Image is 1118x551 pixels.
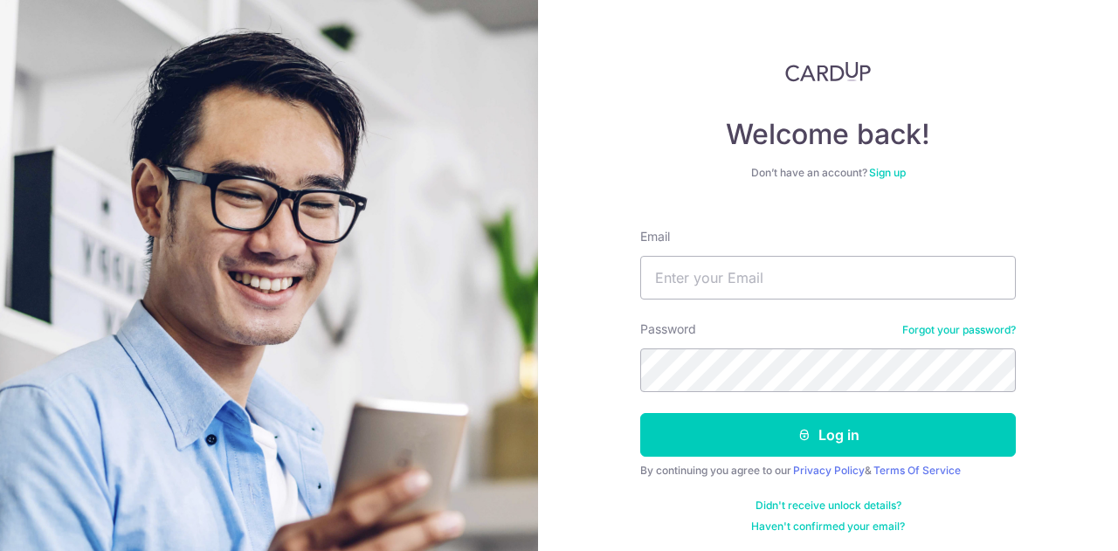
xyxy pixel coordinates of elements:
div: By continuing you agree to our & [640,464,1016,478]
div: Don’t have an account? [640,166,1016,180]
a: Sign up [869,166,906,179]
img: CardUp Logo [785,61,871,82]
button: Log in [640,413,1016,457]
a: Forgot your password? [902,323,1016,337]
a: Terms Of Service [873,464,961,477]
a: Haven't confirmed your email? [751,520,905,534]
input: Enter your Email [640,256,1016,300]
h4: Welcome back! [640,117,1016,152]
a: Privacy Policy [793,464,865,477]
a: Didn't receive unlock details? [756,499,901,513]
label: Password [640,320,696,338]
label: Email [640,228,670,245]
